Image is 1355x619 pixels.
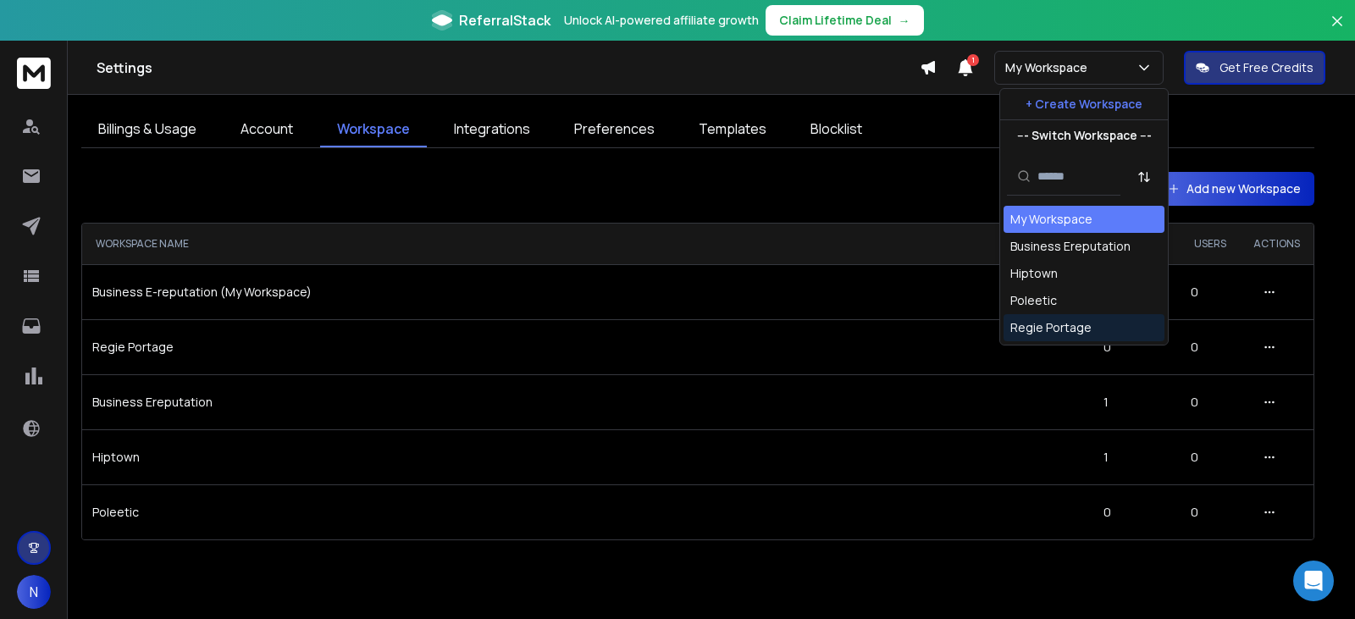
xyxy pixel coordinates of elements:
p: Get Free Credits [1219,59,1314,76]
p: --- Switch Workspace --- [1017,127,1152,144]
td: 0 [1181,484,1240,539]
td: 0 [1181,264,1240,319]
div: Hiptown [1010,265,1058,282]
h1: Settings [97,58,920,78]
td: Poleetic [82,484,1093,539]
th: USERS [1181,224,1240,264]
td: 0 [1181,374,1240,429]
button: N [17,575,51,609]
a: Billings & Usage [81,112,213,147]
a: Integrations [437,112,547,147]
td: 1 [1093,374,1181,429]
button: Close banner [1326,10,1348,51]
td: 0 [1181,319,1240,374]
span: → [899,12,910,29]
td: Regie Portage [82,319,1093,374]
a: Blocklist [794,112,879,147]
div: Open Intercom Messenger [1293,561,1334,601]
td: Hiptown [82,429,1093,484]
div: Poleetic [1010,292,1057,309]
button: Add new Workspace [1154,172,1314,206]
a: Account [224,112,310,147]
div: Business Ereputation [1010,238,1131,255]
a: Templates [682,112,783,147]
th: ACTIONS [1240,224,1314,264]
button: Claim Lifetime Deal→ [766,5,924,36]
td: 1 [1093,429,1181,484]
p: + Create Workspace [1026,96,1142,113]
td: Business E-reputation (My Workspace) [82,264,1093,319]
td: 0 [1093,319,1181,374]
p: Unlock AI-powered affiliate growth [564,12,759,29]
span: 1 [967,54,979,66]
td: 0 [1093,484,1181,539]
button: Sort by Sort A-Z [1127,160,1161,194]
button: Get Free Credits [1184,51,1325,85]
th: WORKSPACE NAME [82,224,1093,264]
div: My Workspace [1010,211,1092,228]
td: 0 [1181,429,1240,484]
button: + Create Workspace [1000,89,1168,119]
span: ReferralStack [459,10,550,30]
a: Workspace [320,112,427,147]
p: My Workspace [1005,59,1094,76]
div: Regie Portage [1010,319,1092,336]
a: Preferences [557,112,672,147]
td: Business Ereputation [82,374,1093,429]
